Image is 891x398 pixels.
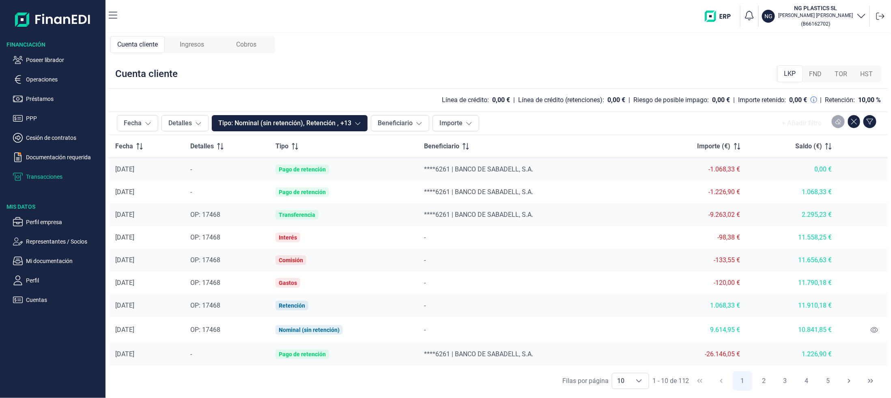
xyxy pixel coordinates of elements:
span: Cobros [236,40,256,49]
span: ****6261 | BANCO DE SABADELL, S.A. [424,165,533,173]
button: Last Page [861,371,880,391]
div: [DATE] [115,302,177,310]
div: 2.295,23 € [753,211,832,219]
div: Pago de retención [279,189,326,195]
p: Poseer librador [26,55,102,65]
button: Operaciones [13,75,102,84]
div: [DATE] [115,326,177,334]
img: erp [705,11,737,22]
span: OP: 17468 [190,326,220,334]
button: First Page [690,371,710,391]
button: Page 1 [733,371,752,391]
button: Page 2 [754,371,774,391]
span: Tipo [275,141,288,151]
span: HST [861,69,873,79]
div: Ingresos [165,36,219,53]
div: 11.558,25 € [753,233,832,242]
div: HST [854,66,880,82]
p: NG [764,12,773,20]
button: Cesión de contratos [13,133,102,143]
button: Beneficiario [371,115,429,131]
button: Perfil [13,276,102,285]
div: -120,00 € [650,279,740,287]
span: 10 [612,373,629,389]
div: Importe retenido: [738,96,786,104]
div: Cuenta cliente [110,36,165,53]
div: 10.841,85 € [753,326,832,334]
div: Cobros [219,36,273,53]
div: 11.656,63 € [753,256,832,264]
div: Transferencia [279,212,315,218]
span: Beneficiario [424,141,459,151]
button: Préstamos [13,94,102,104]
button: Page 5 [818,371,838,391]
span: Cuenta cliente [117,40,158,49]
span: - [424,233,426,241]
div: [DATE] [115,211,177,219]
div: Pago de retención [279,166,326,173]
span: OP: 17468 [190,279,220,287]
div: 11.790,18 € [753,279,832,287]
div: -9.263,02 € [650,211,740,219]
span: OP: 17468 [190,256,220,264]
div: [DATE] [115,279,177,287]
span: - [190,165,192,173]
p: Operaciones [26,75,102,84]
div: -1.068,33 € [650,165,740,173]
div: 1.068,33 € [650,302,740,310]
button: Page 4 [797,371,816,391]
button: PPP [13,113,102,123]
div: -1.226,90 € [650,188,740,196]
span: ****6261 | BANCO DE SABADELL, S.A. [424,350,533,358]
div: TOR [829,66,854,82]
div: 11.910,18 € [753,302,832,310]
span: TOR [835,69,848,79]
div: Choose [629,373,649,389]
button: Previous Page [712,371,731,391]
div: Línea de crédito (retenciones): [518,96,604,104]
div: Interés [279,234,297,241]
div: Comisión [279,257,303,263]
span: LKP [784,69,796,79]
span: Ingresos [180,40,204,49]
div: 9.614,95 € [650,326,740,334]
span: ****6261 | BANCO DE SABADELL, S.A. [424,188,533,196]
span: - [424,326,426,334]
div: 0,00 € [607,96,625,104]
p: Mi documentación [26,256,102,266]
button: NGNG PLASTICS SL[PERSON_NAME] [PERSON_NAME](B66162702) [762,4,866,28]
div: 0,00 € [790,96,807,104]
button: Next Page [839,371,859,391]
div: | [628,95,630,105]
div: Riesgo de posible impago: [633,96,709,104]
div: 0,00 € [492,96,510,104]
span: FND [809,69,822,79]
div: 1.068,33 € [753,188,832,196]
button: Transacciones [13,172,102,182]
button: Representantes / Socios [13,237,102,246]
div: | [733,95,735,105]
p: Préstamos [26,94,102,104]
span: OP: 17468 [190,233,220,241]
p: PPP [26,113,102,123]
p: Perfil [26,276,102,285]
span: Fecha [115,141,133,151]
span: ****6261 | BANCO DE SABADELL, S.A. [424,211,533,218]
span: OP: 17468 [190,302,220,309]
div: Línea de crédito: [442,96,489,104]
div: [DATE] [115,165,177,173]
div: | [820,95,822,105]
p: Documentación requerida [26,152,102,162]
div: 0,00 € [712,96,730,104]
div: [DATE] [115,256,177,264]
span: - [190,350,192,358]
button: Cuentas [13,295,102,305]
div: 1.226,90 € [753,350,832,358]
p: Transacciones [26,172,102,182]
div: Gastos [279,280,297,286]
button: Tipo: Nominal (sin retención), Retención , +13 [212,115,368,131]
div: [DATE] [115,350,177,358]
h3: NG PLASTICS SL [778,4,853,12]
div: [DATE] [115,233,177,242]
div: 10,00 % [859,96,881,104]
